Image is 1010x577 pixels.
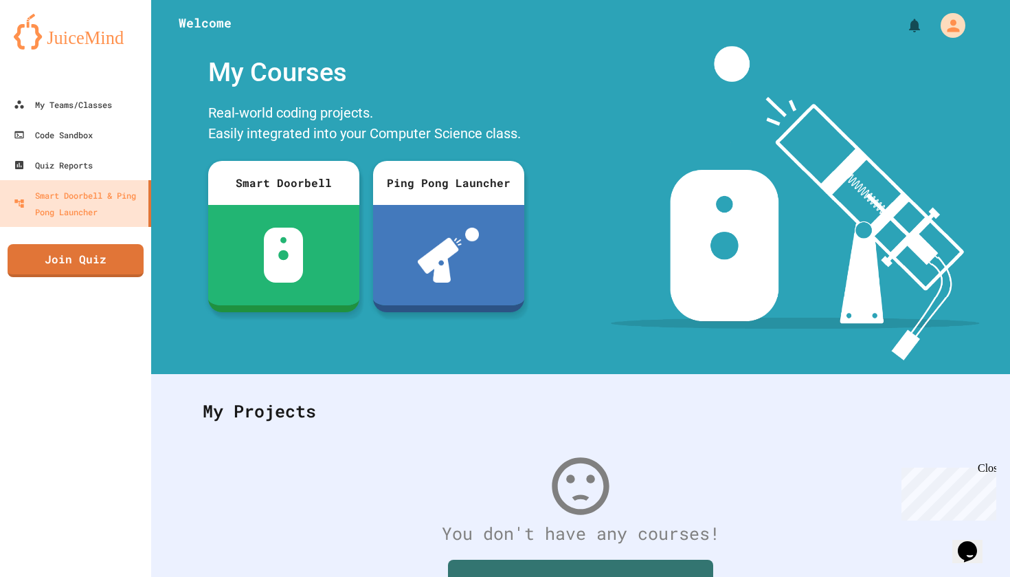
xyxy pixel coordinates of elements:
div: Smart Doorbell & Ping Pong Launcher [14,187,143,220]
img: logo-orange.svg [14,14,137,50]
div: My Account [926,10,969,41]
div: You don't have any courses! [189,521,972,547]
div: Quiz Reports [14,157,93,173]
div: Real-world coding projects. Easily integrated into your Computer Science class. [201,99,531,151]
div: Code Sandbox [14,127,93,143]
div: Chat with us now!Close [5,6,95,87]
div: Smart Doorbell [208,161,359,205]
a: Join Quiz [8,244,144,277]
img: banner-image-my-projects.png [611,46,979,360]
div: My Courses [201,46,531,99]
iframe: chat widget [896,462,996,521]
img: ppl-with-ball.png [418,228,479,283]
img: sdb-white.svg [264,228,303,283]
div: Ping Pong Launcher [373,161,524,205]
div: My Notifications [881,14,926,37]
iframe: chat widget [952,522,996,563]
div: My Teams/Classes [14,96,112,113]
div: My Projects [189,384,972,438]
